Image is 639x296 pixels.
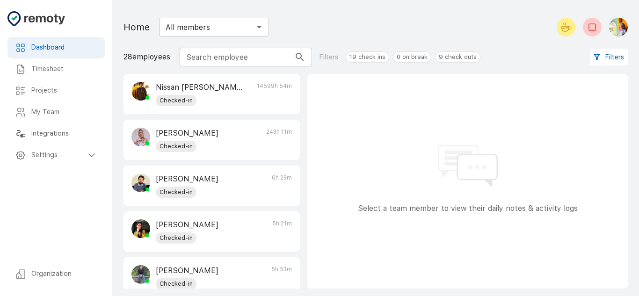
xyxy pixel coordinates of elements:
p: 243h 11m [266,128,292,152]
span: 19 check ins [346,52,389,62]
img: Maham Zaidi [609,18,628,36]
p: 6h 23m [272,173,292,198]
img: Hila Ayaz [131,219,150,238]
h6: Projects [31,86,97,96]
p: Nissan [PERSON_NAME] [156,82,244,93]
p: Filters [319,52,338,62]
div: Timesheet [7,58,105,80]
p: [PERSON_NAME] [156,173,218,185]
button: Check-out [583,18,602,36]
p: Select a team member to view their daily notes & activity logs [358,203,578,214]
p: [PERSON_NAME] [156,219,218,231]
p: [PERSON_NAME] [156,128,218,139]
p: 5h 53m [271,265,292,289]
button: Start your break [557,18,575,36]
div: Organization [7,263,105,285]
h1: Home [123,20,150,35]
button: Open [253,21,266,34]
p: 28 employees [123,51,170,63]
h6: Integrations [31,129,97,139]
h6: Settings [31,150,86,160]
span: Checked-in [156,96,196,105]
img: Umar Afzal [131,265,150,284]
span: 0 on break [393,52,431,62]
div: Projects [7,80,105,101]
span: Checked-in [156,142,196,151]
p: 14599h 54m [257,82,292,106]
div: 19 check ins [346,51,389,63]
div: 0 on break [393,51,431,63]
div: My Team [7,101,105,123]
span: Checked-in [156,279,196,289]
div: Dashboard [7,37,105,58]
p: 5h 21m [272,219,292,244]
button: Filters [590,49,628,66]
img: Ali layyes [131,173,150,192]
span: Checked-in [156,188,196,197]
button: Maham Zaidi [605,14,628,40]
h6: Organization [31,269,97,279]
h6: Timesheet [31,64,97,74]
h6: My Team [31,107,97,117]
h6: Dashboard [31,43,97,53]
img: Nissan Ul Hassan [131,82,150,101]
div: Settings [7,144,105,166]
span: Checked-in [156,233,196,243]
div: Integrations [7,123,105,144]
img: Eman Arooj [131,128,150,146]
p: [PERSON_NAME] [156,265,218,276]
div: 9 check outs [435,51,480,63]
span: 9 check outs [436,52,480,62]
